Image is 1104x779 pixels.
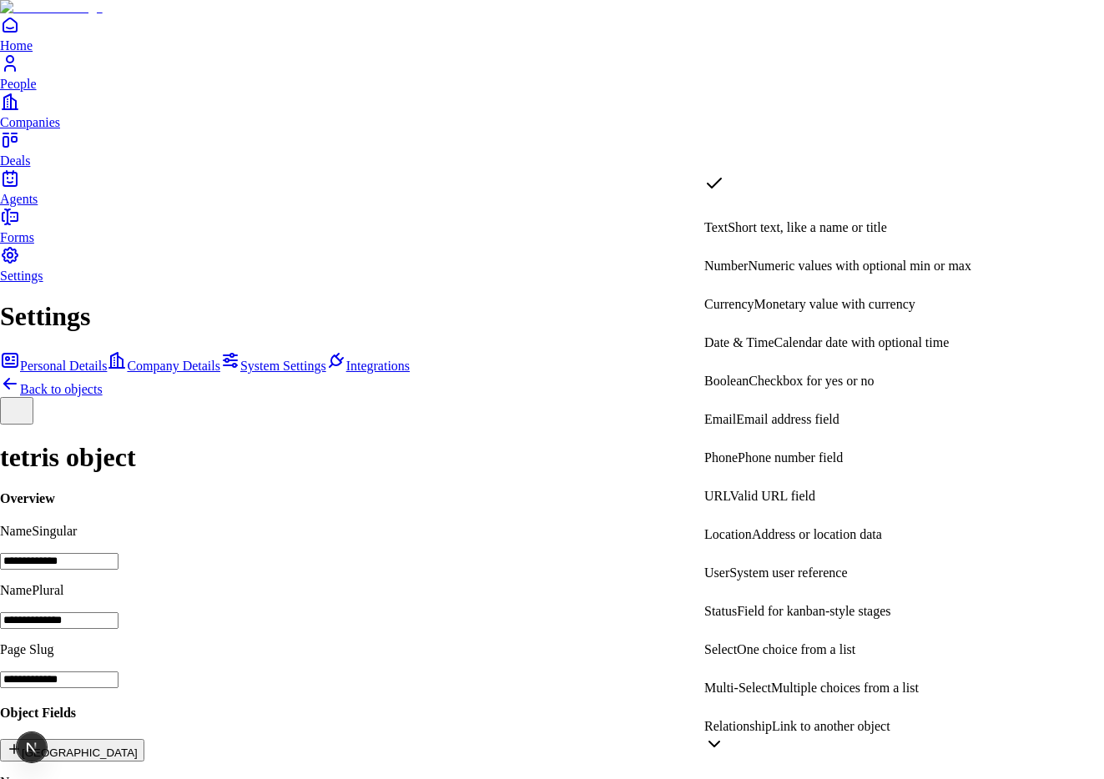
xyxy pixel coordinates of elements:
[704,489,730,503] span: URL
[704,450,738,465] span: Phone
[738,450,843,465] span: Phone number field
[774,335,950,349] span: Calendar date with optional time
[752,527,882,541] span: Address or location data
[737,642,855,656] span: One choice from a list
[771,681,919,695] span: Multiple choices from a list
[749,374,874,388] span: Checkbox for yes or no
[704,681,771,695] span: Multi-Select
[704,642,737,656] span: Select
[704,527,752,541] span: Location
[729,565,847,580] span: System user reference
[772,719,890,733] span: Link to another object
[730,489,816,503] span: Valid URL field
[754,297,915,311] span: Monetary value with currency
[704,719,772,733] span: Relationship
[704,412,736,426] span: Email
[704,565,729,580] span: User
[704,259,748,273] span: Number
[704,604,737,618] span: Status
[704,297,754,311] span: Currency
[737,604,890,618] span: Field for kanban-style stages
[704,335,774,349] span: Date & Time
[736,412,839,426] span: Email address field
[748,259,971,273] span: Numeric values with optional min or max
[704,220,728,234] span: Text
[728,220,887,234] span: Short text, like a name or title
[704,374,749,388] span: Boolean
